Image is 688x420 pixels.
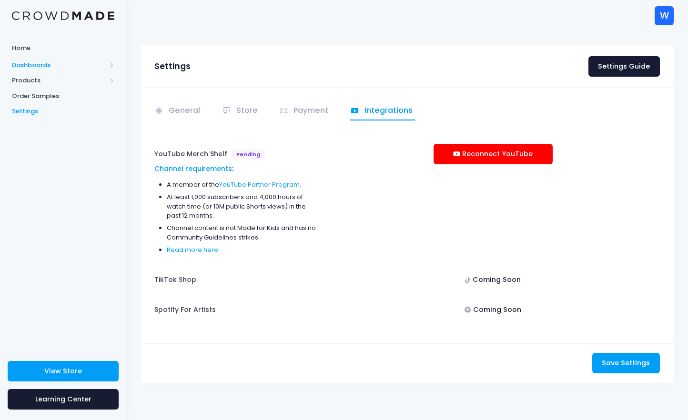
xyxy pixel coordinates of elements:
[602,358,650,368] span: Save Settings
[588,56,660,77] a: Settings Guide
[35,394,91,404] span: Learning Center
[167,180,317,190] li: A member of the .
[434,300,553,320] div: Coming Soon
[222,102,261,120] a: Store
[154,164,317,174] div: :
[350,102,416,120] a: Integrations
[154,300,216,320] label: Spotify For Artists
[279,102,332,120] a: Payment
[154,164,232,173] a: Channel requirements
[219,180,300,189] a: YouTube Partner Program
[154,61,191,71] h3: Settings
[154,102,203,120] a: General
[232,149,265,160] span: Pending
[12,107,114,116] span: Settings
[12,91,114,101] span: Order Samples
[434,270,553,290] div: Coming Soon
[12,76,106,85] span: Products
[44,366,82,376] span: View Store
[8,361,119,381] a: View Store
[592,353,660,373] button: Save Settings
[167,223,317,242] li: Channel content is not Made for Kids and has no Community Guidelines strikes.
[8,389,119,410] a: Learning Center
[154,270,196,290] label: TikTok Shop
[655,6,674,25] div: W
[167,192,317,220] li: At least 1,000 subscribers and 4,000 hours of watch time (or 10M public Shorts views) in the past...
[12,11,114,20] img: Logo
[12,60,106,70] span: Dashboards
[434,144,553,164] a: Reconnect YouTube
[154,144,227,164] label: YouTube Merch Shelf
[167,245,218,254] a: Read more here
[12,43,114,53] span: Home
